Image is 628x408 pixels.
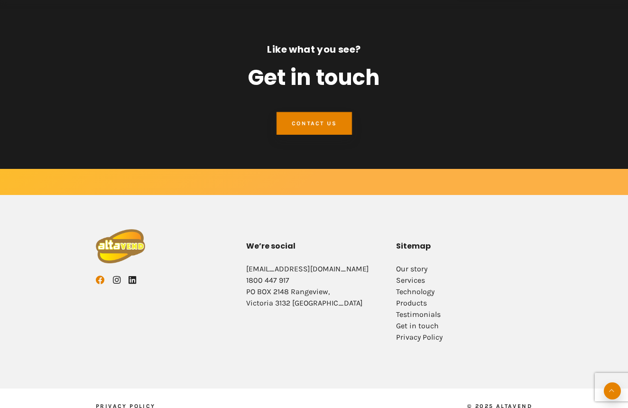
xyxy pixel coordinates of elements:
a: [EMAIL_ADDRESS][DOMAIN_NAME] [246,264,369,273]
a: Testimonials [396,310,441,319]
div: PO BOX 2148 Rangeview, Victoria 3132 [GEOGRAPHIC_DATA] [246,263,382,309]
a: Our story [396,264,427,273]
a: Privacy Policy [396,333,443,342]
a: Products [396,298,427,307]
nav: Social Menu [96,263,232,287]
a: Services [396,276,425,285]
span: Like what you see? [267,44,360,55]
a: 1800 447 917 [246,276,289,285]
a: contact us [277,112,352,135]
span: contact us [292,120,337,127]
a: Technology [396,287,434,296]
a: Get in touch [396,321,439,330]
h2: Sitemap [396,241,532,252]
h2: We’re social [246,241,382,252]
span: Get in touch [248,66,380,89]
